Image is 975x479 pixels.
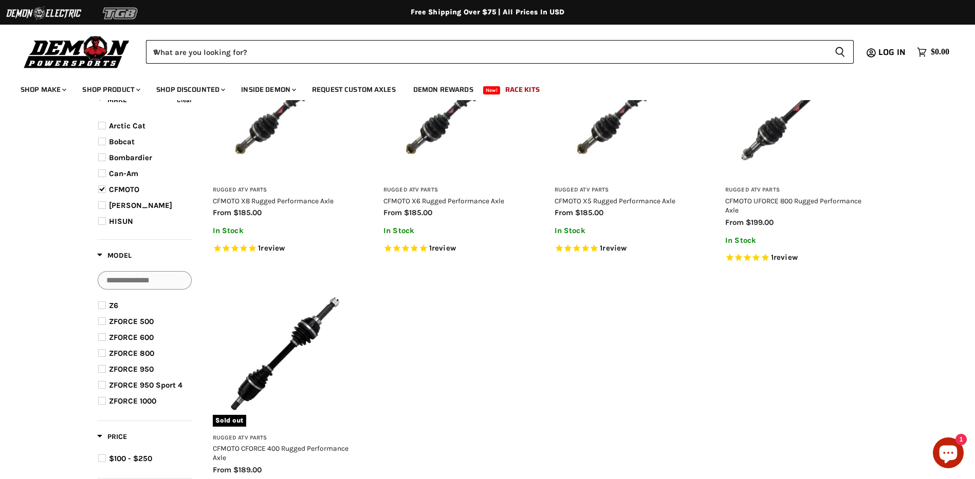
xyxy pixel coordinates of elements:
span: CFMOTO [109,185,139,194]
span: from [725,218,744,227]
span: Rated 5.0 out of 5 stars 1 reviews [213,243,358,254]
span: $185.00 [575,208,603,217]
img: CFMOTO X5 Rugged Performance Axle [555,34,700,179]
a: CFMOTO X8 Rugged Performance Axle [213,197,334,205]
h3: Rugged ATV Parts [383,186,529,194]
button: Filter by Price [97,432,127,445]
span: Z6 [109,301,118,310]
span: from [555,208,573,217]
span: from [213,465,231,474]
img: CFMOTO CFORCE 400 Rugged Performance Axle [213,281,358,427]
a: CFMOTO X6 Rugged Performance Axle [383,197,504,205]
span: from [213,208,231,217]
span: ZFORCE 600 [109,333,154,342]
span: Rated 5.0 out of 5 stars 1 reviews [383,243,529,254]
span: Rated 5.0 out of 5 stars 1 reviews [725,253,871,263]
span: ZFORCE 950 Sport 4 [109,380,182,390]
span: 1 reviews [771,253,798,262]
img: CFMOTO X6 Rugged Performance Axle [383,34,529,179]
span: Bobcat [109,137,135,146]
input: Search Options [98,271,192,290]
img: Demon Electric Logo 2 [5,4,82,23]
span: $100 - $250 [109,454,152,463]
span: [PERSON_NAME] [109,201,172,210]
span: review [774,253,798,262]
button: Clear filter by Make [174,94,192,108]
span: $199.00 [746,218,774,227]
button: Search [826,40,854,64]
img: CFMOTO X8 Rugged Performance Axle [213,34,358,179]
span: ZFORCE 950 [109,365,154,374]
span: ZFORCE 800 [109,349,154,358]
form: Product [146,40,854,64]
button: Filter by Make [97,95,127,108]
p: In Stock [725,236,871,245]
a: CFMOTO CFORCE 400 Rugged Performance Axle [213,444,348,462]
span: $0.00 [931,47,949,57]
span: Rated 5.0 out of 5 stars 1 reviews [555,243,700,254]
a: Shop Product [75,79,146,100]
a: Demon Rewards [406,79,481,100]
inbox-online-store-chat: Shopify online store chat [930,437,967,471]
img: CFMOTO UFORCE 800 Rugged Performance Axle [725,34,871,179]
span: Bombardier [109,153,152,162]
p: In Stock [555,226,700,235]
span: Arctic Cat [109,121,145,130]
span: ZFORCE 500 [109,317,154,326]
span: $185.00 [404,208,432,217]
span: Price [97,432,127,441]
h3: Rugged ATV Parts [213,434,358,442]
span: HISUN [109,217,133,226]
img: Demon Powersports [21,33,133,70]
ul: Main menu [13,75,947,100]
span: ZFORCE 1000 [109,396,156,406]
span: Can-Am [109,169,138,178]
span: New! [483,86,501,94]
a: Log in [874,48,912,57]
div: Free Shipping Over $75 | All Prices In USD [77,8,899,17]
h3: Rugged ATV Parts [555,186,700,194]
img: TGB Logo 2 [82,4,159,23]
a: CFMOTO UFORCE 800 Rugged Performance Axle [725,197,861,214]
input: When autocomplete results are available use up and down arrows to review and enter to select [146,40,826,64]
span: 1 reviews [429,243,456,253]
span: Model [97,251,132,260]
a: CFMOTO CFORCE 400 Rugged Performance AxleSold out [213,281,358,427]
span: Log in [878,46,906,59]
span: from [383,208,402,217]
a: Race Kits [498,79,547,100]
p: In Stock [383,226,529,235]
a: Shop Discounted [149,79,231,100]
span: review [602,243,627,253]
span: review [432,243,456,253]
span: 1 reviews [600,243,627,253]
span: 1 reviews [258,243,285,253]
a: $0.00 [912,45,954,60]
h3: Rugged ATV Parts [213,186,358,194]
a: Shop Make [13,79,72,100]
span: review [261,243,285,253]
span: $189.00 [233,465,262,474]
span: $185.00 [233,208,262,217]
span: Sold out [213,415,246,426]
button: Filter by Model [97,251,132,263]
h3: Rugged ATV Parts [725,186,871,194]
p: In Stock [213,226,358,235]
a: Request Custom Axles [304,79,403,100]
a: Inside Demon [233,79,302,100]
a: CFMOTO X5 Rugged Performance Axle [555,197,675,205]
